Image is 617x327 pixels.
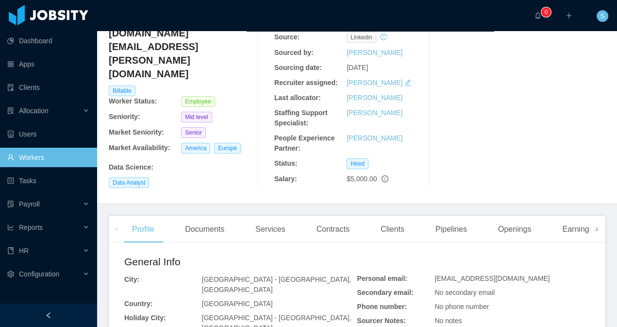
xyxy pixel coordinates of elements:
a: icon: profileTasks [7,171,89,190]
div: Services [248,216,293,243]
h4: [PERSON_NAME][DOMAIN_NAME][EMAIL_ADDRESS][PERSON_NAME][DOMAIN_NAME] [109,13,253,81]
b: Sourcing date: [274,64,322,71]
b: Data Science : [109,163,153,171]
i: icon: file-protect [7,201,14,207]
b: Country: [124,300,152,308]
i: icon: solution [7,107,14,114]
span: Hired [347,158,368,169]
a: [PERSON_NAME] [347,134,402,142]
b: Staffing Support Specialist: [274,109,328,127]
b: City: [124,275,139,283]
b: Seniority: [109,113,140,120]
b: Phone number: [357,303,407,310]
b: Worker Status: [109,97,157,105]
a: [PERSON_NAME] [347,109,402,117]
i: icon: left [114,227,119,232]
b: Source: [274,33,300,41]
span: [GEOGRAPHIC_DATA] [202,300,273,308]
span: Senior [181,127,206,138]
a: [PERSON_NAME] [347,94,402,102]
b: People Experience Partner: [274,134,335,152]
i: icon: right [594,227,599,232]
div: Openings [490,216,539,243]
b: Sourced by: [274,49,314,56]
span: S [600,10,604,22]
div: Pipelines [428,216,475,243]
i: icon: history [380,34,387,40]
b: Market Seniority: [109,128,164,136]
a: icon: robotUsers [7,124,89,144]
span: HR [19,247,29,255]
span: Billable [109,86,135,96]
span: Europe [214,143,241,154]
span: [GEOGRAPHIC_DATA] - [GEOGRAPHIC_DATA], [GEOGRAPHIC_DATA] [202,275,351,293]
b: Salary: [274,175,297,183]
a: icon: auditClients [7,78,89,97]
b: Personal email: [357,275,408,282]
span: linkedin [347,32,376,43]
b: Last allocator: [274,94,321,102]
span: America [181,143,210,154]
b: Recruiter assigned: [274,79,338,86]
b: Secondary email: [357,289,414,296]
span: Mid level [181,112,212,122]
b: Holiday City: [124,314,166,322]
span: Allocation [19,107,49,115]
span: Configuration [19,270,59,278]
span: No phone number [434,303,489,310]
span: Data Analyst [109,177,149,188]
i: icon: book [7,247,14,254]
div: Documents [177,216,232,243]
span: No notes [434,317,462,325]
sup: 0 [541,7,551,17]
a: [PERSON_NAME] [347,79,402,86]
i: icon: edit [404,79,411,86]
span: [EMAIL_ADDRESS][DOMAIN_NAME] [434,275,550,282]
a: icon: pie-chartDashboard [7,31,89,51]
span: Payroll [19,200,40,208]
span: No secondary email [434,289,495,296]
a: [PERSON_NAME] [347,49,402,56]
div: Profile [124,216,162,243]
b: Sourcer Notes: [357,317,406,325]
span: [DATE] [347,64,368,71]
span: Reports [19,224,43,231]
a: icon: appstoreApps [7,54,89,74]
div: Contracts [309,216,357,243]
i: icon: setting [7,271,14,277]
i: icon: plus [566,12,572,19]
div: Clients [373,216,412,243]
span: info-circle [382,175,388,182]
i: icon: bell [534,12,541,19]
a: icon: userWorkers [7,148,89,167]
span: $5,000.00 [347,175,377,183]
i: icon: line-chart [7,224,14,231]
span: Employee [181,96,215,107]
b: Market Availability: [109,144,170,152]
b: Status: [274,159,297,167]
h2: General Info [124,254,357,270]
